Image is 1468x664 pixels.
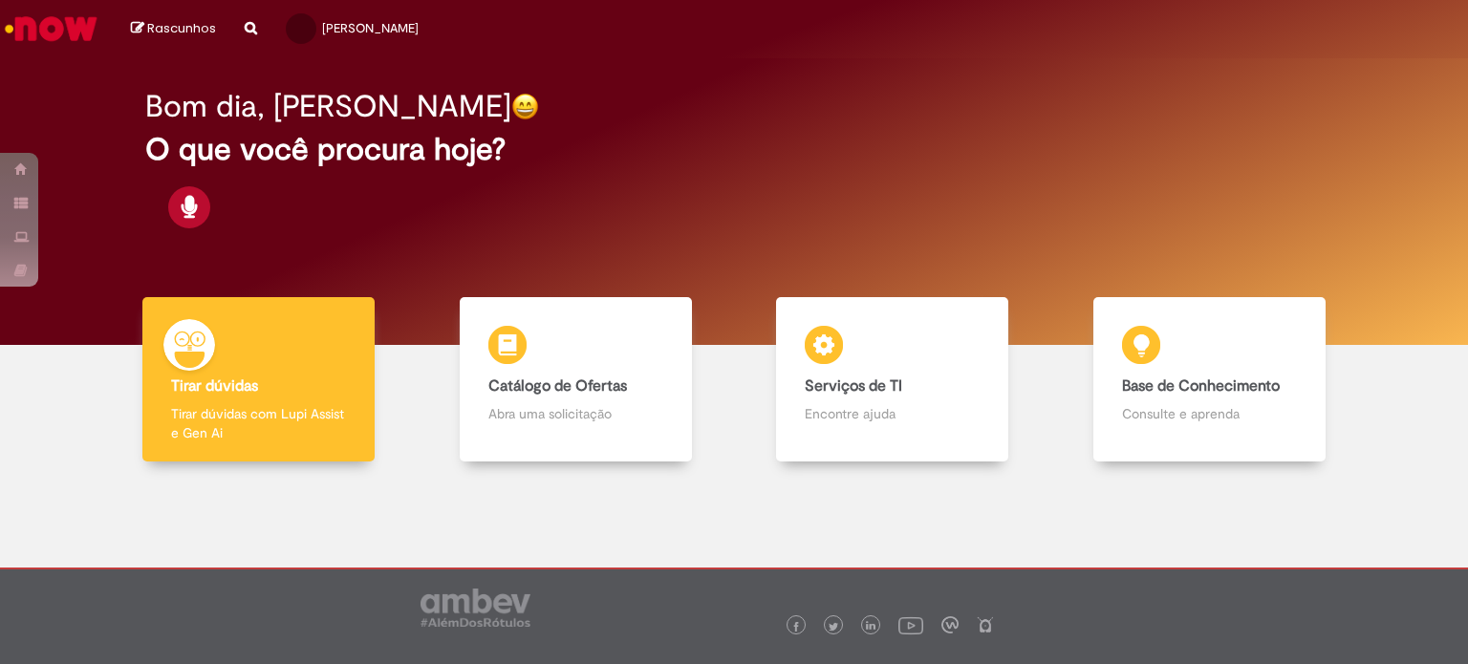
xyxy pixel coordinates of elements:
a: Rascunhos [131,20,216,38]
img: logo_footer_workplace.png [941,616,959,633]
img: logo_footer_youtube.png [898,612,923,637]
a: Serviços de TI Encontre ajuda [734,297,1051,462]
p: Consulte e aprenda [1122,404,1297,423]
a: Base de Conhecimento Consulte e aprenda [1051,297,1369,462]
img: logo_footer_naosei.png [977,616,994,633]
img: logo_footer_ambev_rotulo_gray.png [421,589,530,627]
img: logo_footer_twitter.png [829,622,838,632]
span: Rascunhos [147,19,216,37]
b: Catálogo de Ofertas [488,376,627,396]
img: logo_footer_facebook.png [791,622,801,632]
p: Tirar dúvidas com Lupi Assist e Gen Ai [171,404,346,442]
h2: Bom dia, [PERSON_NAME] [145,90,511,123]
img: ServiceNow [2,10,100,48]
b: Serviços de TI [805,376,902,396]
span: [PERSON_NAME] [322,20,419,36]
img: happy-face.png [511,93,539,120]
p: Abra uma solicitação [488,404,663,423]
a: Catálogo de Ofertas Abra uma solicitação [418,297,735,462]
h2: O que você procura hoje? [145,133,1324,166]
p: Encontre ajuda [805,404,980,423]
b: Tirar dúvidas [171,376,258,396]
b: Base de Conhecimento [1122,376,1280,396]
img: logo_footer_linkedin.png [866,621,875,632]
a: Tirar dúvidas Tirar dúvidas com Lupi Assist e Gen Ai [100,297,418,462]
